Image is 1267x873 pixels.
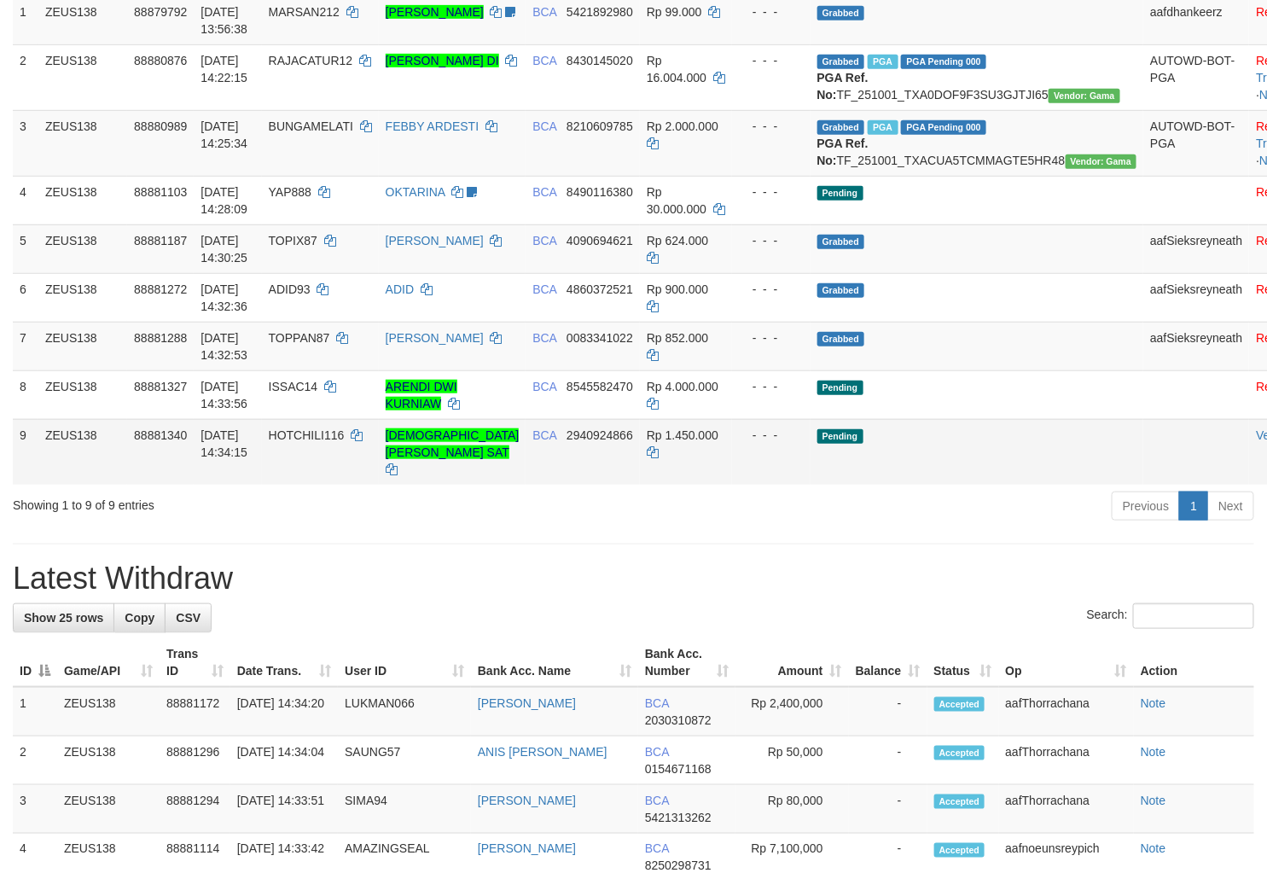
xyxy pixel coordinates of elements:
td: AUTOWD-BOT-PGA [1143,110,1249,176]
span: BUNGAMELATI [269,119,353,133]
span: PGA Pending [901,55,986,69]
div: - - - [739,378,804,395]
span: Grabbed [817,332,865,346]
span: PGA Pending [901,120,986,135]
a: Note [1141,794,1166,807]
span: 88881187 [134,234,187,247]
span: 88881272 [134,282,187,296]
td: 9 [13,419,38,485]
span: BCA [532,119,556,133]
th: Bank Acc. Number: activate to sort column ascending [638,638,735,687]
span: [DATE] 14:28:09 [201,185,247,216]
td: ZEUS138 [38,110,127,176]
a: 1 [1179,492,1208,521]
td: aafSieksreyneath [1143,273,1249,322]
span: RAJACATUR12 [269,54,353,67]
td: ZEUS138 [38,322,127,370]
span: ISSAC14 [269,380,318,393]
td: TF_251001_TXACUA5TCMMAGTE5HR48 [811,110,1144,176]
span: [DATE] 14:34:15 [201,428,247,459]
span: Rp 900.000 [647,282,708,296]
span: Vendor URL: https://trx31.1velocity.biz [1066,154,1137,169]
div: - - - [739,281,804,298]
td: LUKMAN066 [338,687,471,736]
td: 3 [13,785,57,834]
a: Previous [1112,492,1180,521]
td: 5 [13,224,38,273]
td: ZEUS138 [38,370,127,419]
td: 2 [13,44,38,110]
th: Date Trans.: activate to sort column ascending [230,638,338,687]
span: Grabbed [817,6,865,20]
td: 4 [13,176,38,224]
td: ZEUS138 [38,44,127,110]
span: Copy 8545582470 to clipboard [567,380,633,393]
span: Accepted [934,697,985,712]
td: 6 [13,273,38,322]
th: Amount: activate to sort column ascending [735,638,849,687]
span: 88881340 [134,428,187,442]
div: - - - [739,427,804,444]
td: ZEUS138 [57,736,160,785]
td: 88881296 [160,736,230,785]
td: [DATE] 14:34:04 [230,736,338,785]
h1: Latest Withdraw [13,562,1254,596]
td: [DATE] 14:33:51 [230,785,338,834]
span: Rp 4.000.000 [647,380,718,393]
span: Rp 16.004.000 [647,54,706,84]
span: Rp 852.000 [647,331,708,345]
a: ARENDI DWI KURNIAW [386,380,457,410]
td: ZEUS138 [38,176,127,224]
th: Game/API: activate to sort column ascending [57,638,160,687]
div: - - - [739,232,804,249]
span: [DATE] 14:32:53 [201,331,247,362]
span: Vendor URL: https://trx31.1velocity.biz [1049,89,1120,103]
span: MARSAN212 [269,5,340,19]
th: Op: activate to sort column ascending [999,638,1134,687]
input: Search: [1133,603,1254,629]
span: 88879792 [134,5,187,19]
span: BCA [532,54,556,67]
span: [DATE] 14:30:25 [201,234,247,265]
span: BCA [532,428,556,442]
td: SAUNG57 [338,736,471,785]
a: ANIS [PERSON_NAME] [478,745,607,759]
th: Status: activate to sort column ascending [927,638,999,687]
span: Grabbed [817,120,865,135]
span: [DATE] 14:25:34 [201,119,247,150]
td: Rp 2,400,000 [735,687,849,736]
div: - - - [739,183,804,201]
th: Bank Acc. Name: activate to sort column ascending [471,638,638,687]
span: Copy 0083341022 to clipboard [567,331,633,345]
span: Pending [817,429,863,444]
td: aafThorrachana [999,687,1134,736]
td: 1 [13,687,57,736]
a: Show 25 rows [13,603,114,632]
span: Rp 99.000 [647,5,702,19]
div: - - - [739,329,804,346]
span: BCA [532,331,556,345]
span: Pending [817,381,863,395]
span: 88881288 [134,331,187,345]
span: BCA [532,185,556,199]
span: Copy 5421313262 to clipboard [645,811,712,824]
span: Rp 2.000.000 [647,119,718,133]
a: Next [1207,492,1254,521]
span: Accepted [934,746,985,760]
span: Copy [125,611,154,625]
td: ZEUS138 [57,687,160,736]
td: - [849,785,927,834]
td: ZEUS138 [38,224,127,273]
td: 3 [13,110,38,176]
a: [PERSON_NAME] [478,794,576,807]
a: [PERSON_NAME] [386,5,484,19]
span: Copy 2940924866 to clipboard [567,428,633,442]
span: Rp 624.000 [647,234,708,247]
span: BCA [645,696,669,710]
b: PGA Ref. No: [817,137,869,167]
span: Copy 8430145020 to clipboard [567,54,633,67]
td: - [849,687,927,736]
span: HOTCHILI116 [269,428,345,442]
span: TOPPAN87 [269,331,330,345]
span: ADID93 [269,282,311,296]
